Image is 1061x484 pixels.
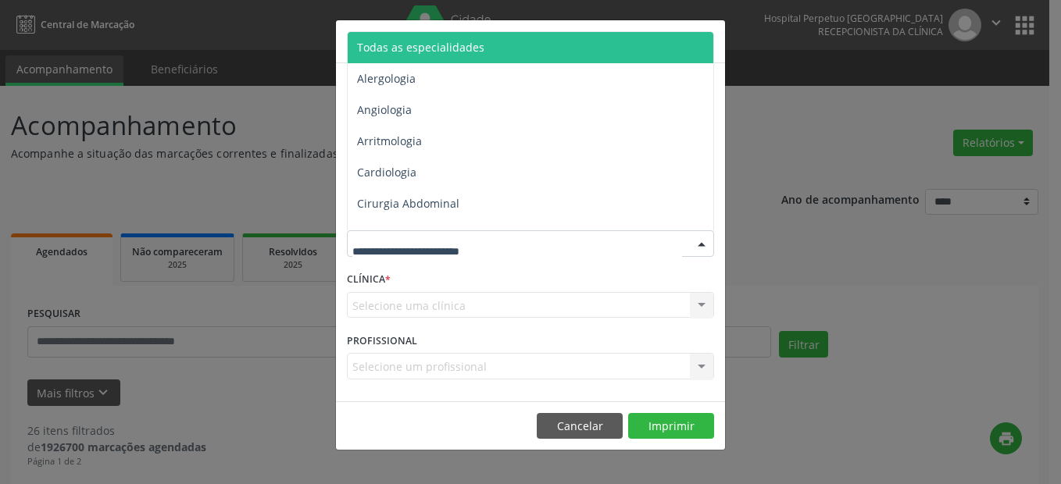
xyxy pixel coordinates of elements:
[357,196,459,211] span: Cirurgia Abdominal
[347,268,391,292] label: CLÍNICA
[347,329,417,353] label: PROFISSIONAL
[694,20,725,59] button: Close
[357,71,416,86] span: Alergologia
[357,133,422,148] span: Arritmologia
[357,40,484,55] span: Todas as especialidades
[628,413,714,440] button: Imprimir
[357,102,412,117] span: Angiologia
[357,165,416,180] span: Cardiologia
[357,227,453,242] span: Cirurgia Bariatrica
[537,413,623,440] button: Cancelar
[347,31,526,52] h5: Relatório de agendamentos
